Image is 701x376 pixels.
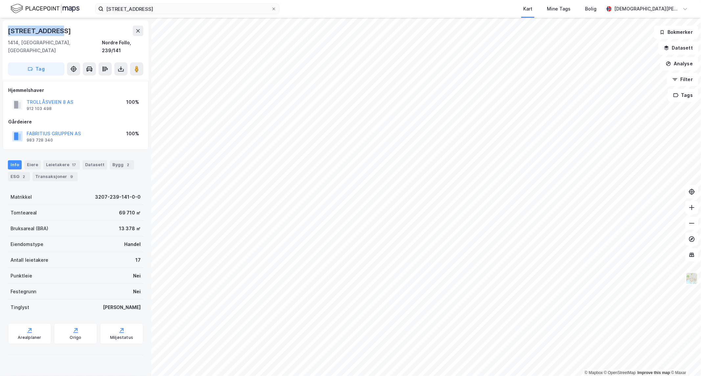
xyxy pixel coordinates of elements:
div: 17 [135,256,141,264]
div: Eiere [24,160,41,169]
button: Analyse [660,57,698,70]
div: Mine Tags [547,5,571,13]
div: 2 [125,162,131,168]
div: Gårdeiere [8,118,143,126]
div: Handel [124,240,141,248]
div: Tomteareal [11,209,37,217]
a: Improve this map [638,370,670,375]
div: Eiendomstype [11,240,43,248]
div: Info [8,160,22,169]
div: Transaksjoner [33,172,78,181]
div: 9 [68,173,75,180]
div: 100% [126,130,139,138]
div: Hjemmelshaver [8,86,143,94]
div: Festegrunn [11,288,36,296]
input: Søk på adresse, matrikkel, gårdeiere, leietakere eller personer [104,4,271,14]
div: Miljøstatus [110,335,133,340]
div: 2 [21,173,27,180]
div: Kart [523,5,532,13]
div: 3207-239-141-0-0 [95,193,141,201]
div: Datasett [82,160,107,169]
button: Filter [667,73,698,86]
img: logo.f888ab2527a4732fd821a326f86c7f29.svg [11,3,80,14]
div: Leietakere [43,160,80,169]
button: Tag [8,62,64,76]
div: Tinglyst [11,303,29,311]
div: 17 [71,162,77,168]
div: 912 103 498 [27,106,52,111]
button: Bokmerker [654,26,698,39]
div: Punktleie [11,272,32,280]
button: Datasett [658,41,698,55]
img: Z [686,272,698,285]
div: Kontrollprogram for chat [668,344,701,376]
div: Bolig [585,5,596,13]
div: 1414, [GEOGRAPHIC_DATA], [GEOGRAPHIC_DATA] [8,39,102,55]
div: Arealplaner [18,335,41,340]
div: Nei [133,272,141,280]
div: 69 710 ㎡ [119,209,141,217]
div: 983 728 340 [27,138,53,143]
div: [PERSON_NAME] [103,303,141,311]
div: [DEMOGRAPHIC_DATA][PERSON_NAME] [614,5,680,13]
a: OpenStreetMap [604,370,636,375]
a: Mapbox [585,370,603,375]
div: ESG [8,172,30,181]
div: [STREET_ADDRESS] [8,26,72,36]
div: Matrikkel [11,193,32,201]
div: 100% [126,98,139,106]
div: Antall leietakere [11,256,48,264]
div: Bygg [110,160,134,169]
iframe: Chat Widget [668,344,701,376]
div: Origo [70,335,82,340]
button: Tags [668,89,698,102]
div: Nordre Follo, 239/141 [102,39,143,55]
div: 13 378 ㎡ [119,225,141,232]
div: Bruksareal (BRA) [11,225,48,232]
div: Nei [133,288,141,296]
